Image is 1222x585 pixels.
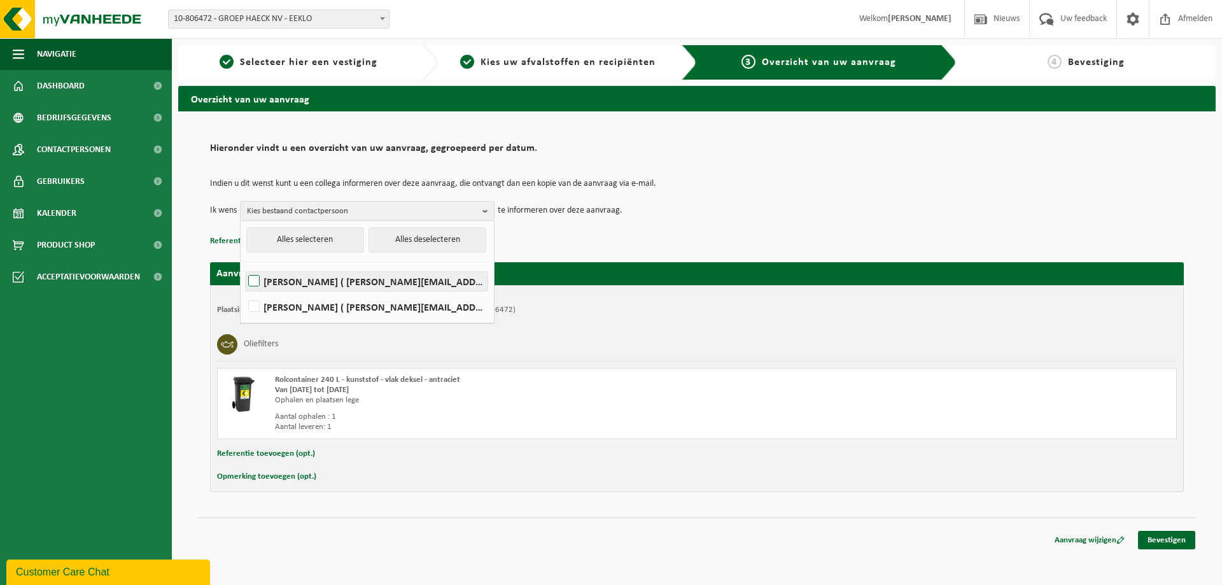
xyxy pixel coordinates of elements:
div: Aantal ophalen : 1 [275,412,748,422]
span: 10-806472 - GROEP HAECK NV - EEKLO [169,10,389,28]
span: Dashboard [37,70,85,102]
span: 4 [1048,55,1062,69]
label: [PERSON_NAME] ( [PERSON_NAME][EMAIL_ADDRESS][DOMAIN_NAME] ) [246,297,488,316]
span: Kies uw afvalstoffen en recipiënten [481,57,656,67]
h2: Hieronder vindt u een overzicht van uw aanvraag, gegroepeerd per datum. [210,143,1184,160]
span: Rolcontainer 240 L - kunststof - vlak deksel - antraciet [275,376,460,384]
div: Aantal leveren: 1 [275,422,748,432]
a: Bevestigen [1138,531,1195,549]
span: Gebruikers [37,166,85,197]
p: Ik wens [210,201,237,220]
p: te informeren over deze aanvraag. [498,201,622,220]
span: Contactpersonen [37,134,111,166]
span: Bevestiging [1068,57,1125,67]
span: 1 [220,55,234,69]
button: Referentie toevoegen (opt.) [210,233,308,250]
label: [PERSON_NAME] ( [PERSON_NAME][EMAIL_ADDRESS][DOMAIN_NAME] ) [246,272,488,291]
button: Opmerking toevoegen (opt.) [217,469,316,485]
img: WB-0240-HPE-BK-01.png [224,375,262,413]
a: 1Selecteer hier een vestiging [185,55,412,70]
span: Overzicht van uw aanvraag [762,57,896,67]
span: 2 [460,55,474,69]
strong: Plaatsingsadres: [217,306,272,314]
div: Ophalen en plaatsen lege [275,395,748,405]
a: 2Kies uw afvalstoffen en recipiënten [444,55,672,70]
h3: Oliefilters [244,334,278,355]
strong: Aanvraag voor [DATE] [216,269,312,279]
span: Product Shop [37,229,95,261]
button: Alles selecteren [246,227,364,253]
span: Acceptatievoorwaarden [37,261,140,293]
a: Aanvraag wijzigen [1045,531,1134,549]
p: Indien u dit wenst kunt u een collega informeren over deze aanvraag, die ontvangt dan een kopie v... [210,180,1184,188]
strong: Van [DATE] tot [DATE] [275,386,349,394]
iframe: chat widget [6,557,213,585]
span: 10-806472 - GROEP HAECK NV - EEKLO [168,10,390,29]
button: Kies bestaand contactpersoon [240,201,495,220]
button: Referentie toevoegen (opt.) [217,446,315,462]
span: Navigatie [37,38,76,70]
span: Kies bestaand contactpersoon [247,202,477,221]
h2: Overzicht van uw aanvraag [178,86,1216,111]
span: Bedrijfsgegevens [37,102,111,134]
strong: [PERSON_NAME] [888,14,952,24]
button: Alles deselecteren [369,227,486,253]
span: 3 [741,55,755,69]
span: Kalender [37,197,76,229]
span: Selecteer hier een vestiging [240,57,377,67]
